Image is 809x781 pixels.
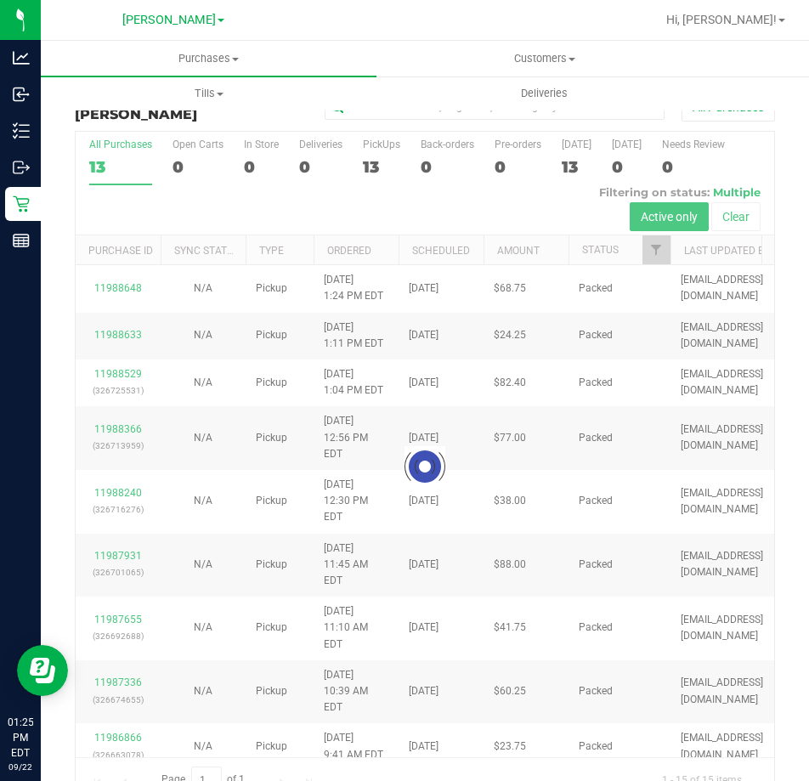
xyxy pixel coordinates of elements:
[13,159,30,176] inline-svg: Outbound
[75,106,197,122] span: [PERSON_NAME]
[41,41,376,76] a: Purchases
[41,76,376,111] a: Tills
[42,86,376,101] span: Tills
[8,715,33,761] p: 01:25 PM EDT
[13,195,30,212] inline-svg: Retail
[17,645,68,696] iframe: Resource center
[122,13,216,27] span: [PERSON_NAME]
[377,51,711,66] span: Customers
[41,51,376,66] span: Purchases
[13,86,30,103] inline-svg: Inbound
[8,761,33,773] p: 09/22
[498,86,591,101] span: Deliveries
[376,41,712,76] a: Customers
[13,232,30,249] inline-svg: Reports
[666,13,777,26] span: Hi, [PERSON_NAME]!
[13,122,30,139] inline-svg: Inventory
[13,49,30,66] inline-svg: Analytics
[75,92,308,122] h3: Purchase Summary:
[376,76,712,111] a: Deliveries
